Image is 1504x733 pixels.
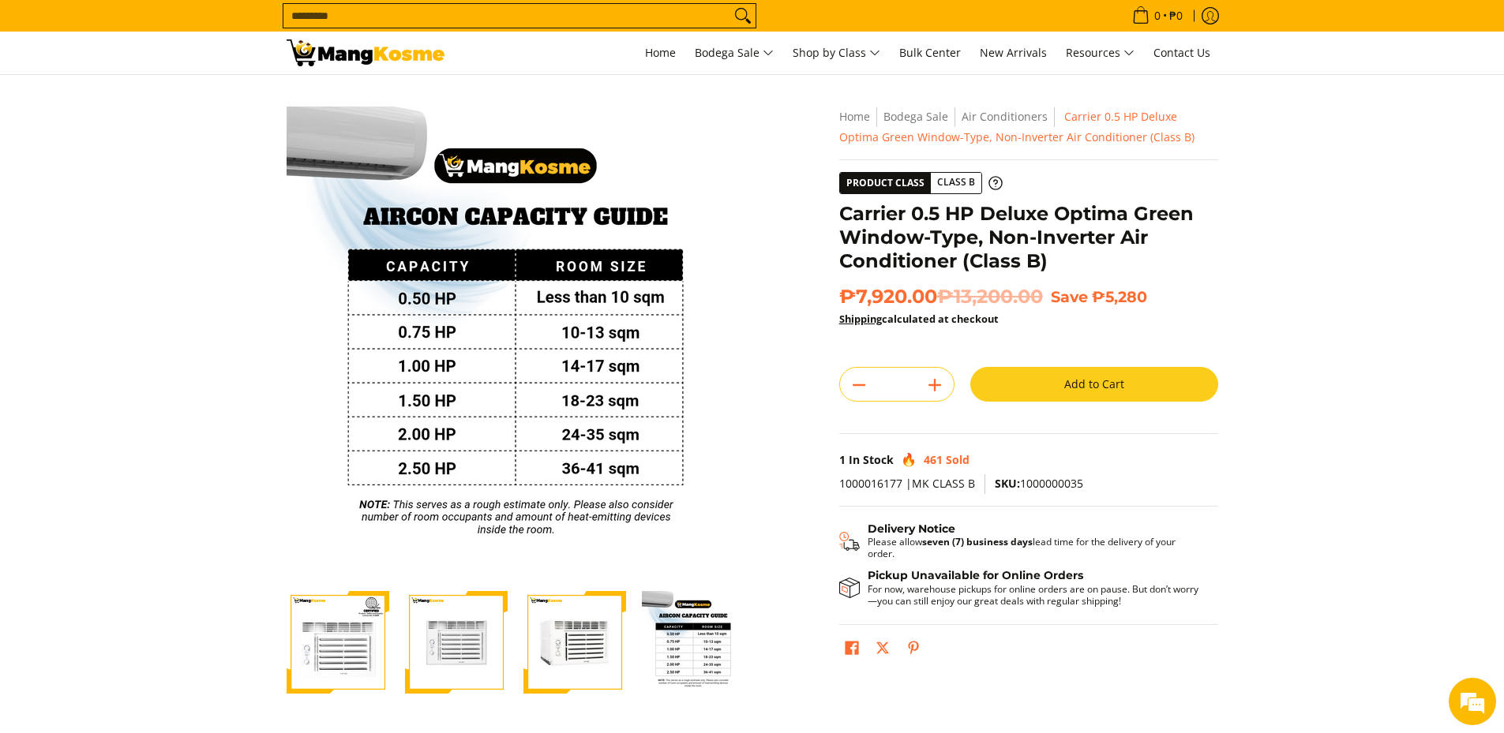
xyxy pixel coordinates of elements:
span: 461 [924,452,943,467]
a: Product Class Class B [839,172,1003,194]
nav: Main Menu [460,32,1218,74]
span: Contact Us [1153,45,1210,60]
a: New Arrivals [972,32,1055,74]
button: Add [916,372,954,398]
a: Resources [1058,32,1142,74]
a: Bulk Center [891,32,969,74]
p: For now, warehouse pickups for online orders are on pause. But don’t worry—you can still enjoy ou... [868,583,1202,607]
span: SKU: [995,476,1020,491]
span: Shop by Class [793,43,880,63]
button: Subtract [840,372,878,398]
span: Resources [1066,43,1135,63]
span: ₱0 [1167,10,1185,21]
span: Save [1051,287,1088,306]
img: Carrier 0.5 HP Deluxe Optima Green Window-Type, Non-Inverter Air Conditioner (Class B) [287,107,744,564]
a: Post on X [872,637,894,664]
strong: seven (7) business days [922,535,1033,548]
nav: Breadcrumbs [839,107,1218,148]
a: Share on Facebook [841,637,863,664]
div: Chat with us now [82,88,265,109]
a: Pin on Pinterest [902,637,925,664]
span: ₱5,280 [1092,287,1147,306]
strong: Delivery Notice [868,522,955,536]
a: Bodega Sale [883,109,948,124]
span: New Arrivals [980,45,1047,60]
span: Home [645,45,676,60]
p: Please allow lead time for the delivery of your order. [868,536,1202,559]
span: Class B [931,173,981,193]
button: Search [730,4,756,28]
img: Carrier 0.5 HP Deluxe Optima Green Window-Type, Non-Inverter Air Conditioner (Class B)-3 [523,591,626,694]
span: 1000016177 |MK CLASS B [839,476,975,491]
a: Shop by Class [785,32,888,74]
span: 1 [839,452,846,467]
h1: Carrier 0.5 HP Deluxe Optima Green Window-Type, Non-Inverter Air Conditioner (Class B) [839,202,1218,273]
span: Bulk Center [899,45,961,60]
a: Bodega Sale [687,32,782,74]
span: Carrier 0.5 HP Deluxe Optima Green Window-Type, Non-Inverter Air Conditioner (Class B) [839,109,1195,144]
span: • [1127,7,1187,24]
a: Home [637,32,684,74]
textarea: Type your message and hit 'Enter' [8,431,301,486]
img: Carrier 0.5 HP Deluxe Optima Green Window-Type Aircon l Mang Kosme [287,39,444,66]
span: 0 [1152,10,1163,21]
img: Carrier 0.5 HP Deluxe Optima Green Window-Type, Non-Inverter Air Conditioner (Class B)-1 [287,591,389,694]
a: Contact Us [1146,32,1218,74]
img: Carrier 0.5 HP Deluxe Optima Green Window-Type, Non-Inverter Air Conditioner (Class B)-2 [405,591,508,694]
span: 1000000035 [995,476,1083,491]
strong: Pickup Unavailable for Online Orders [868,568,1083,582]
div: Minimize live chat window [259,8,297,46]
span: We're online! [92,199,218,358]
span: Bodega Sale [695,43,774,63]
span: Sold [946,452,970,467]
a: Home [839,109,870,124]
button: Add to Cart [970,367,1218,402]
span: In Stock [849,452,894,467]
span: ₱7,920.00 [839,285,1043,309]
img: Carrier 0.5 HP Deluxe Optima Green Window-Type, Non-Inverter Air Conditioner (Class B)-4 [642,591,744,694]
button: Shipping & Delivery [839,522,1202,560]
del: ₱13,200.00 [937,285,1043,309]
strong: calculated at checkout [839,312,999,326]
span: Product Class [840,173,931,193]
a: Shipping [839,312,882,326]
a: Air Conditioners [962,109,1048,124]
